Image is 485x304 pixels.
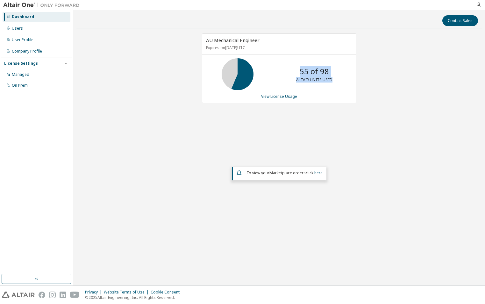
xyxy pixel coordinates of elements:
[12,83,28,88] div: On Prem
[12,72,29,77] div: Managed
[261,94,297,99] a: View License Usage
[3,2,83,8] img: Altair One
[12,37,33,42] div: User Profile
[206,37,260,43] span: AU Mechanical Engineer
[12,26,23,31] div: Users
[296,77,332,83] p: ALTAIR UNITS USED
[60,292,66,298] img: linkedin.svg
[206,45,351,50] p: Expires on [DATE] UTC
[85,290,104,295] div: Privacy
[12,14,34,19] div: Dashboard
[104,290,151,295] div: Website Terms of Use
[269,170,306,176] em: Marketplace orders
[39,292,45,298] img: facebook.svg
[246,170,323,176] span: To view your click
[85,295,183,300] p: © 2025 Altair Engineering, Inc. All Rights Reserved.
[4,61,38,66] div: License Settings
[70,292,79,298] img: youtube.svg
[151,290,183,295] div: Cookie Consent
[49,292,56,298] img: instagram.svg
[300,66,329,77] p: 55 of 98
[12,49,42,54] div: Company Profile
[314,170,323,176] a: here
[442,15,478,26] button: Contact Sales
[2,292,35,298] img: altair_logo.svg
